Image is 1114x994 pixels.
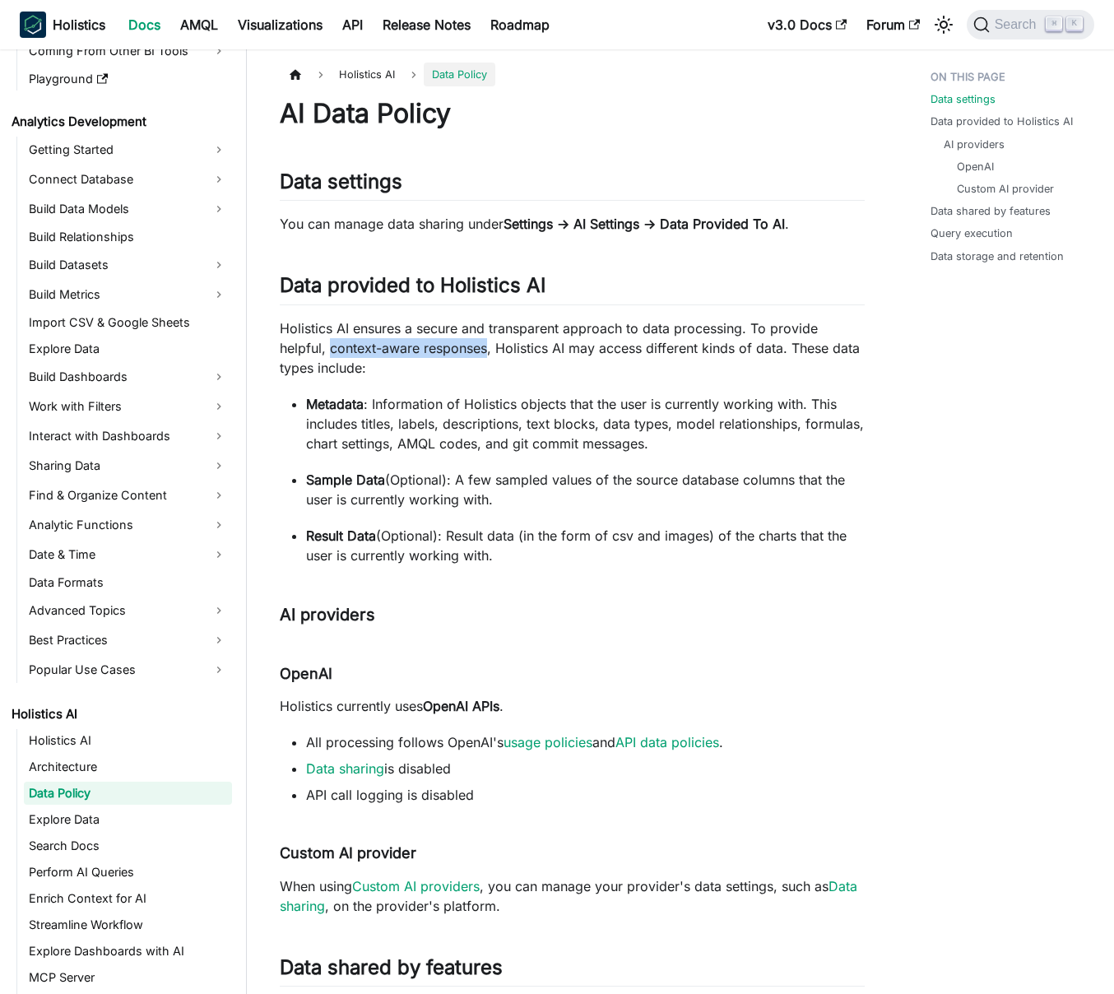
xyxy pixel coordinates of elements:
[758,12,856,38] a: v3.0 Docs
[24,913,232,936] a: Streamline Workflow
[306,470,865,509] p: (Optional): A few sampled values of the source database columns that the user is currently workin...
[306,759,865,778] li: is disabled
[24,729,232,752] a: Holistics AI
[24,861,232,884] a: Perform AI Queries
[1046,16,1062,31] kbd: ⌘
[24,627,232,653] a: Best Practices
[504,734,592,750] a: usage policies
[280,844,865,863] h4: Custom AI provider
[280,696,865,716] p: Holistics currently uses .
[944,137,1005,152] a: AI providers
[306,396,364,412] strong: Metadata
[24,337,232,360] a: Explore Data
[24,393,232,420] a: Work with Filters
[504,216,785,232] strong: Settings -> AI Settings -> Data Provided To AI
[967,10,1094,39] button: Search (Command+K)
[280,955,865,987] h2: Data shared by features
[53,15,105,35] b: Holistics
[931,225,1013,241] a: Query execution
[306,471,385,488] strong: Sample Data
[24,940,232,963] a: Explore Dashboards with AI
[24,364,232,390] a: Build Dashboards
[280,665,865,684] h4: OpenAI
[280,876,865,916] p: When using , you can manage your provider's data settings, such as , on the provider's platform.
[24,281,232,308] a: Build Metrics
[280,63,865,86] nav: Breadcrumbs
[280,214,865,234] p: You can manage data sharing under .
[24,137,232,163] a: Getting Started
[20,12,46,38] img: Holistics
[931,12,957,38] button: Switch between dark and light mode (currently light mode)
[24,225,232,248] a: Build Relationships
[24,512,232,538] a: Analytic Functions
[24,887,232,910] a: Enrich Context for AI
[306,760,384,777] a: Data sharing
[280,273,865,304] h2: Data provided to Holistics AI
[931,248,1064,264] a: Data storage and retention
[7,110,232,133] a: Analytics Development
[280,318,865,378] p: Holistics AI ensures a secure and transparent approach to data processing. To provide helpful, co...
[24,571,232,594] a: Data Formats
[957,181,1054,197] a: Custom AI provider
[280,605,865,625] h3: AI providers
[170,12,228,38] a: AMQL
[24,311,232,334] a: Import CSV & Google Sheets
[24,38,232,64] a: Coming From Other BI Tools
[331,63,403,86] span: Holistics AI
[280,63,311,86] a: Home page
[306,394,865,453] p: : Information of Holistics objects that the user is currently working with. This includes titles,...
[24,966,232,989] a: MCP Server
[24,423,232,449] a: Interact with Dashboards
[24,252,232,278] a: Build Datasets
[1066,16,1083,31] kbd: K
[118,12,170,38] a: Docs
[24,196,232,222] a: Build Data Models
[24,834,232,857] a: Search Docs
[424,63,495,86] span: Data Policy
[373,12,480,38] a: Release Notes
[990,17,1047,32] span: Search
[280,97,865,130] h1: AI Data Policy
[306,732,865,752] li: All processing follows OpenAI's and .
[931,91,996,107] a: Data settings
[24,808,232,831] a: Explore Data
[856,12,930,38] a: Forum
[931,203,1051,219] a: Data shared by features
[352,878,480,894] a: Custom AI providers
[306,527,376,544] strong: Result Data
[480,12,559,38] a: Roadmap
[20,12,105,38] a: HolisticsHolistics
[24,166,232,193] a: Connect Database
[24,67,232,91] a: Playground
[24,755,232,778] a: Architecture
[423,698,499,714] strong: OpenAI APIs
[615,734,719,750] a: API data policies
[24,782,232,805] a: Data Policy
[957,159,994,174] a: OpenAI
[7,703,232,726] a: Holistics AI
[24,482,232,509] a: Find & Organize Content
[931,114,1073,129] a: Data provided to Holistics AI
[306,526,865,565] p: (Optional): Result data (in the form of csv and images) of the charts that the user is currently ...
[24,541,232,568] a: Date & Time
[24,597,232,624] a: Advanced Topics
[306,785,865,805] li: API call logging is disabled
[280,878,857,914] a: Data sharing
[228,12,332,38] a: Visualizations
[24,657,232,683] a: Popular Use Cases
[24,453,232,479] a: Sharing Data
[280,170,865,201] h2: Data settings
[332,12,373,38] a: API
